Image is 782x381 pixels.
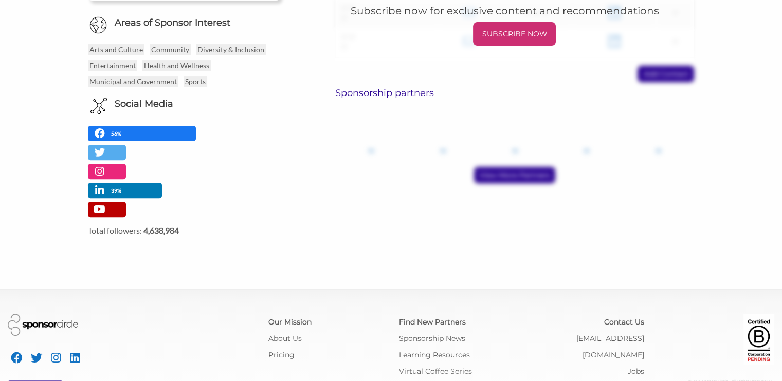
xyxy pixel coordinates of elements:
a: Sponsorship News [399,334,465,343]
p: Entertainment [88,60,137,71]
a: Find New Partners [399,317,466,327]
p: Diversity & Inclusion [196,44,266,55]
img: Sponsor Circle Logo [8,314,78,336]
h6: Areas of Sponsor Interest [80,16,287,29]
p: Municipal and Government [88,76,178,87]
p: 39% [111,186,124,196]
img: Certified Corporation Pending Logo [743,314,774,365]
strong: 4,638,984 [143,225,179,235]
p: Arts and Culture [88,44,144,55]
a: Jobs [628,367,644,376]
a: About Us [268,334,302,343]
label: Total followers: [88,225,280,235]
p: Health and Wellness [142,60,211,71]
p: 56% [111,129,124,139]
p: Community [150,44,191,55]
img: Globe Icon [89,16,107,34]
h6: Social Media [115,98,173,110]
a: SUBSCRIBE NOW [351,22,679,46]
a: Contact Us [604,317,644,327]
p: Sports [184,76,207,87]
a: Learning Resources [399,350,470,359]
p: SUBSCRIBE NOW [477,26,552,42]
a: Our Mission [268,317,312,327]
img: Social Media Icon [90,98,107,114]
a: Virtual Coffee Series [399,367,472,376]
h6: Sponsorship partners [335,87,695,99]
h5: Subscribe now for exclusive content and recommendations [351,4,679,18]
a: [EMAIL_ADDRESS][DOMAIN_NAME] [576,334,644,359]
a: Pricing [268,350,295,359]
